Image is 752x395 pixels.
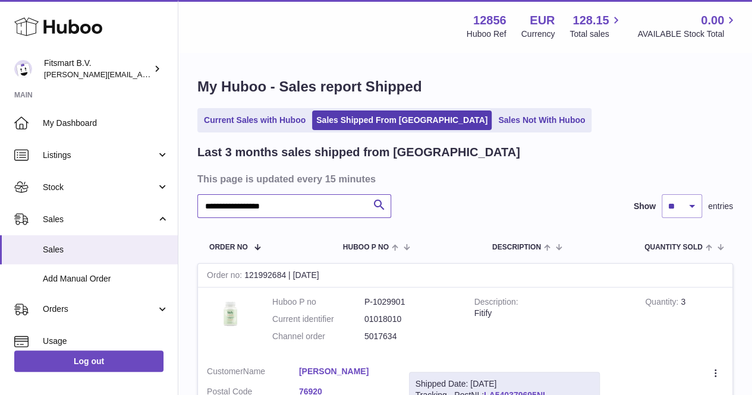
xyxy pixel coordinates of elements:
a: Current Sales with Huboo [200,110,310,130]
strong: Order no [207,270,244,283]
a: Sales Not With Huboo [494,110,589,130]
span: Stock [43,182,156,193]
strong: Quantity [645,297,681,309]
span: Total sales [569,29,622,40]
span: Listings [43,150,156,161]
img: jonathan@leaderoo.com [14,60,32,78]
span: Sales [43,244,169,255]
span: entries [708,201,733,212]
dd: 5017634 [364,331,457,342]
a: [PERSON_NAME] [299,366,391,377]
span: Add Manual Order [43,273,169,285]
a: 0.00 AVAILABLE Stock Total [637,12,738,40]
h3: This page is updated every 15 minutes [197,172,730,185]
dt: Channel order [272,331,364,342]
div: Huboo Ref [467,29,506,40]
a: Log out [14,350,163,372]
img: 128561739542540.png [207,296,254,330]
span: Usage [43,336,169,347]
span: Description [492,244,541,251]
span: Orders [43,304,156,315]
h2: Last 3 months sales shipped from [GEOGRAPHIC_DATA] [197,144,520,160]
div: Currency [521,29,555,40]
span: [PERSON_NAME][EMAIL_ADDRESS][DOMAIN_NAME] [44,69,238,79]
span: Huboo P no [343,244,389,251]
label: Show [634,201,656,212]
strong: 12856 [473,12,506,29]
span: Customer [207,366,243,376]
strong: EUR [530,12,555,29]
span: Order No [209,244,248,251]
span: Quantity Sold [644,244,703,251]
dt: Current identifier [272,314,364,325]
strong: Description [474,297,518,309]
div: Fitsmart B.V. [44,58,151,80]
h1: My Huboo - Sales report Shipped [197,77,733,96]
span: 0.00 [701,12,724,29]
span: AVAILABLE Stock Total [637,29,738,40]
a: 128.15 Total sales [569,12,622,40]
div: Fitify [474,308,628,319]
td: 3 [636,287,732,357]
span: 128.15 [572,12,609,29]
a: Sales Shipped From [GEOGRAPHIC_DATA] [312,110,492,130]
dd: 01018010 [364,314,457,325]
dd: P-1029901 [364,296,457,308]
span: My Dashboard [43,118,169,129]
div: Shipped Date: [DATE] [416,378,593,390]
span: Sales [43,214,156,225]
dt: Name [207,366,299,380]
dt: Huboo P no [272,296,364,308]
div: 121992684 | [DATE] [198,264,732,287]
